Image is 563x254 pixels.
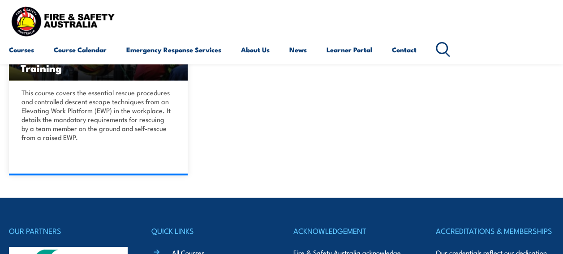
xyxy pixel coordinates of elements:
[289,39,307,60] a: News
[21,88,172,142] p: This course covers the essential rescue procedures and controlled descent escape techniques from ...
[392,39,417,60] a: Contact
[54,39,107,60] a: Course Calendar
[9,39,34,60] a: Courses
[151,224,270,237] h4: QUICK LINKS
[293,224,412,237] h4: ACKNOWLEDGEMENT
[327,39,372,60] a: Learner Portal
[9,224,128,237] h4: OUR PARTNERS
[126,39,221,60] a: Emergency Response Services
[436,224,554,237] h4: ACCREDITATIONS & MEMBERSHIPS
[21,42,176,73] h3: Perform EWP Rescue and Controlled Descent Escape Training
[241,39,270,60] a: About Us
